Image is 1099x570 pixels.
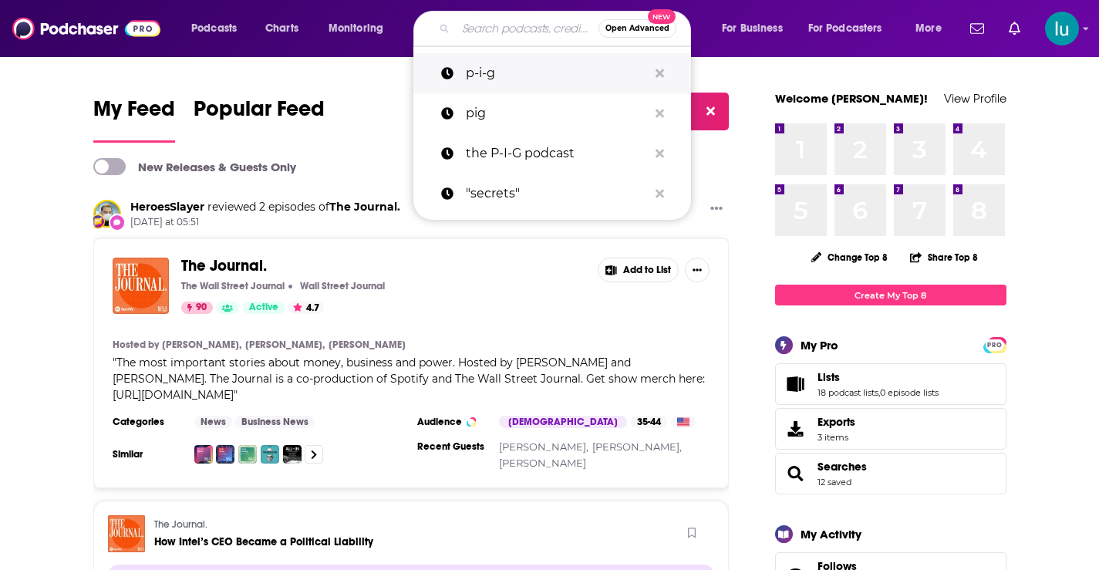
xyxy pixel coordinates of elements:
[238,445,257,464] img: WSJ Your Money Briefing
[12,14,160,43] img: Podchaser - Follow, Share and Rate Podcasts
[818,460,867,474] span: Searches
[775,285,1006,305] a: Create My Top 8
[798,16,905,41] button: open menu
[265,18,298,39] span: Charts
[329,200,400,214] a: The Journal.
[818,477,851,487] a: 12 saved
[113,339,159,351] h4: Hosted by
[986,339,1004,351] span: PRO
[181,280,285,292] p: The Wall Street Journal
[130,200,400,214] h3: of
[808,18,882,39] span: For Podcasters
[243,302,285,314] a: Active
[818,370,840,384] span: Lists
[648,9,676,24] span: New
[499,440,588,453] a: [PERSON_NAME],
[592,440,682,453] a: [PERSON_NAME],
[915,18,942,39] span: More
[818,415,855,429] span: Exports
[329,18,383,39] span: Monitoring
[216,445,234,464] img: WSJ Tech News Briefing
[413,133,691,174] a: the P-I-G podcast
[288,302,324,314] button: 4.7
[780,463,811,484] a: Searches
[1045,12,1079,46] button: Show profile menu
[93,158,296,175] a: New Releases & Guests Only
[456,16,598,41] input: Search podcasts, credits, & more...
[154,518,207,531] a: The Journal.
[108,515,145,552] img: How Intel’s CEO Became a Political Liability
[113,258,169,314] img: The Journal.
[194,416,232,428] a: News
[909,242,979,272] button: Share Top 8
[878,387,880,398] span: ,
[130,200,204,214] a: HeroesSlayer
[207,200,315,214] span: reviewed 2 episodes
[428,11,706,46] div: Search podcasts, credits, & more...
[296,280,385,292] a: Wall Street JournalWall Street Journal
[329,339,406,351] a: [PERSON_NAME]
[775,408,1006,450] a: Exports
[818,387,878,398] a: 18 podcast lists
[154,535,373,548] a: How Intel’s CEO Became a Political Liability
[93,96,175,131] span: My Feed
[113,356,705,402] span: " "
[780,418,811,440] span: Exports
[775,453,1006,494] span: Searches
[466,93,648,133] p: pig
[775,91,928,106] a: Welcome [PERSON_NAME]!
[255,16,308,41] a: Charts
[417,440,487,453] h3: Recent Guests
[905,16,961,41] button: open menu
[162,339,241,351] a: [PERSON_NAME],
[194,96,325,131] span: Popular Feed
[283,445,302,464] img: All-In with Chamath, Jason, Sacks & Friedberg
[235,416,315,428] a: Business News
[113,416,182,428] h3: Categories
[780,373,811,395] a: Lists
[944,91,1006,106] a: View Profile
[880,387,939,398] a: 0 episode lists
[986,339,1004,350] a: PRO
[818,432,855,443] span: 3 items
[775,363,1006,405] span: Lists
[318,16,403,41] button: open menu
[249,300,278,315] span: Active
[499,416,627,428] div: [DEMOGRAPHIC_DATA]
[181,256,267,275] span: The Journal.
[194,96,325,143] a: Popular Feed
[300,280,385,292] p: Wall Street Journal
[93,96,175,143] a: My Feed
[181,258,267,275] a: The Journal.
[1045,12,1079,46] img: User Profile
[802,248,898,267] button: Change Top 8
[818,370,939,384] a: Lists
[90,214,106,229] img: User Badge Icon
[605,25,669,32] span: Open Advanced
[711,16,802,41] button: open menu
[194,445,213,464] img: WSJ What’s News
[130,216,400,229] span: [DATE] at 05:51
[466,174,648,214] p: "secrets"
[113,448,182,460] h3: Similar
[191,18,237,39] span: Podcasts
[801,338,838,352] div: My Pro
[964,15,990,42] a: Show notifications dropdown
[722,18,783,39] span: For Business
[95,201,120,226] a: HeroesSlayer
[109,214,126,231] div: New Review
[466,133,648,174] p: the P-I-G podcast
[466,53,648,93] p: p-i-g
[685,258,710,282] button: Show More Button
[181,302,213,314] a: 90
[196,300,207,315] span: 90
[417,416,487,428] h3: Audience
[261,445,279,464] img: The Prof G Pod with Scott Galloway
[413,53,691,93] a: p-i-g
